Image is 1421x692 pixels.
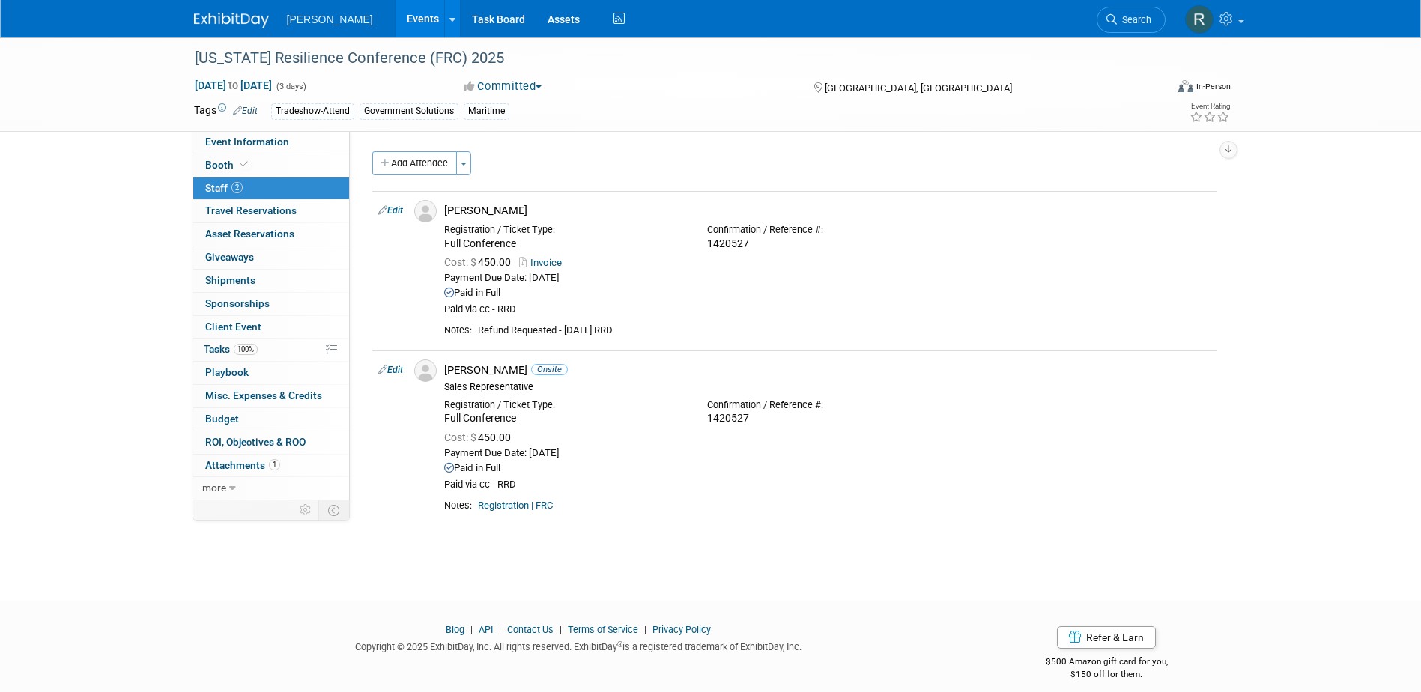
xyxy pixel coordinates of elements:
span: Sponsorships [205,297,270,309]
div: Maritime [464,103,509,119]
a: Asset Reservations [193,223,349,246]
div: Paid in Full [444,287,1211,300]
a: Staff2 [193,177,349,200]
div: Payment Due Date: [DATE] [444,447,1211,460]
div: Paid via cc - RRD [444,479,1211,491]
div: Event Format [1077,78,1231,100]
a: Attachments1 [193,455,349,477]
div: 1420527 [707,412,948,425]
span: 100% [234,344,258,355]
div: [PERSON_NAME] [444,363,1211,377]
a: Terms of Service [568,624,638,635]
div: Paid via cc - RRD [444,303,1211,316]
div: Full Conference [444,237,685,251]
img: Rebecca Deis [1185,5,1214,34]
a: Registration | FRC [478,500,553,511]
span: ROI, Objectives & ROO [205,436,306,448]
div: Copyright © 2025 ExhibitDay, Inc. All rights reserved. ExhibitDay is a registered trademark of Ex... [194,637,964,654]
span: Playbook [205,366,249,378]
span: 450.00 [444,431,517,443]
div: [PERSON_NAME] [444,204,1211,218]
a: Tasks100% [193,339,349,361]
td: Tags [194,103,258,120]
a: Event Information [193,131,349,154]
span: Search [1117,14,1151,25]
div: Tradeshow-Attend [271,103,354,119]
a: Budget [193,408,349,431]
span: Misc. Expenses & Credits [205,389,322,401]
img: ExhibitDay [194,13,269,28]
sup: ® [617,640,622,649]
span: Onsite [531,364,568,375]
td: Toggle Event Tabs [318,500,349,520]
a: Edit [378,205,403,216]
img: Associate-Profile-5.png [414,200,437,222]
div: 1420527 [707,237,948,251]
div: Confirmation / Reference #: [707,399,948,411]
span: Booth [205,159,251,171]
a: Client Event [193,316,349,339]
span: [PERSON_NAME] [287,13,373,25]
span: Budget [205,413,239,425]
div: [US_STATE] Resilience Conference (FRC) 2025 [190,45,1143,72]
a: more [193,477,349,500]
button: Add Attendee [372,151,457,175]
div: Sales Representative [444,381,1211,393]
div: Event Rating [1190,103,1230,110]
span: [DATE] [DATE] [194,79,273,92]
span: Asset Reservations [205,228,294,240]
div: Full Conference [444,412,685,425]
span: | [556,624,566,635]
a: Shipments [193,270,349,292]
div: $150 off for them. [986,668,1228,681]
div: Confirmation / Reference #: [707,224,948,236]
span: 1 [269,459,280,470]
a: Invoice [519,257,568,268]
a: Playbook [193,362,349,384]
span: | [495,624,505,635]
span: 450.00 [444,256,517,268]
a: Booth [193,154,349,177]
div: $500 Amazon gift card for you, [986,646,1228,680]
div: Government Solutions [360,103,458,119]
a: ROI, Objectives & ROO [193,431,349,454]
div: Refund Requested - [DATE] RRD [478,324,1211,337]
span: (3 days) [275,82,306,91]
i: Booth reservation complete [240,160,248,169]
a: Contact Us [507,624,554,635]
span: | [467,624,476,635]
span: Shipments [205,274,255,286]
span: Client Event [205,321,261,333]
div: Notes: [444,500,472,512]
span: Tasks [204,343,258,355]
div: Registration / Ticket Type: [444,224,685,236]
span: Giveaways [205,251,254,263]
a: Edit [378,365,403,375]
a: Travel Reservations [193,200,349,222]
a: Misc. Expenses & Credits [193,385,349,407]
span: | [640,624,650,635]
img: Associate-Profile-5.png [414,359,437,382]
a: Giveaways [193,246,349,269]
span: Staff [205,182,243,194]
span: Cost: $ [444,256,478,268]
span: 2 [231,182,243,193]
div: Registration / Ticket Type: [444,399,685,411]
span: [GEOGRAPHIC_DATA], [GEOGRAPHIC_DATA] [825,82,1012,94]
a: Sponsorships [193,293,349,315]
td: Personalize Event Tab Strip [293,500,319,520]
div: Notes: [444,324,472,336]
img: Format-Inperson.png [1178,80,1193,92]
a: Blog [446,624,464,635]
div: Payment Due Date: [DATE] [444,272,1211,285]
span: Attachments [205,459,280,471]
span: Cost: $ [444,431,478,443]
span: to [226,79,240,91]
span: Travel Reservations [205,204,297,216]
a: API [479,624,493,635]
a: Search [1097,7,1166,33]
span: Event Information [205,136,289,148]
a: Privacy Policy [652,624,711,635]
div: In-Person [1196,81,1231,92]
button: Committed [458,79,548,94]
